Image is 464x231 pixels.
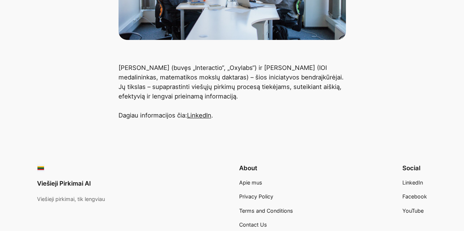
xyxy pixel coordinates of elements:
a: YouTube [402,207,424,215]
a: Apie mus [239,179,262,187]
nav: Footer navigation 3 [402,179,427,215]
a: Facebook [402,193,427,201]
span: Facebook [402,193,427,200]
a: Contact Us [239,221,267,229]
span: Privacy Policy [239,193,273,200]
p: Viešieji pirkimai, tik lengviau [37,195,105,203]
a: LinkedIn [187,112,211,119]
a: Terms and Conditions [239,207,293,215]
a: Privacy Policy [239,193,273,201]
h2: Social [402,164,427,172]
a: Viešieji Pirkimai AI [37,180,91,187]
p: [PERSON_NAME] (buvęs „Interactio“, „Oxylabs“) ir [PERSON_NAME] (IOI medalininkas, matematikos mok... [118,63,346,120]
img: Viešieji pirkimai logo [37,164,44,172]
a: LinkedIn [402,179,423,187]
span: Apie mus [239,179,262,186]
span: YouTube [402,208,424,214]
span: LinkedIn [402,179,423,186]
span: Contact Us [239,221,267,228]
h2: About [239,164,293,172]
span: Terms and Conditions [239,208,293,214]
